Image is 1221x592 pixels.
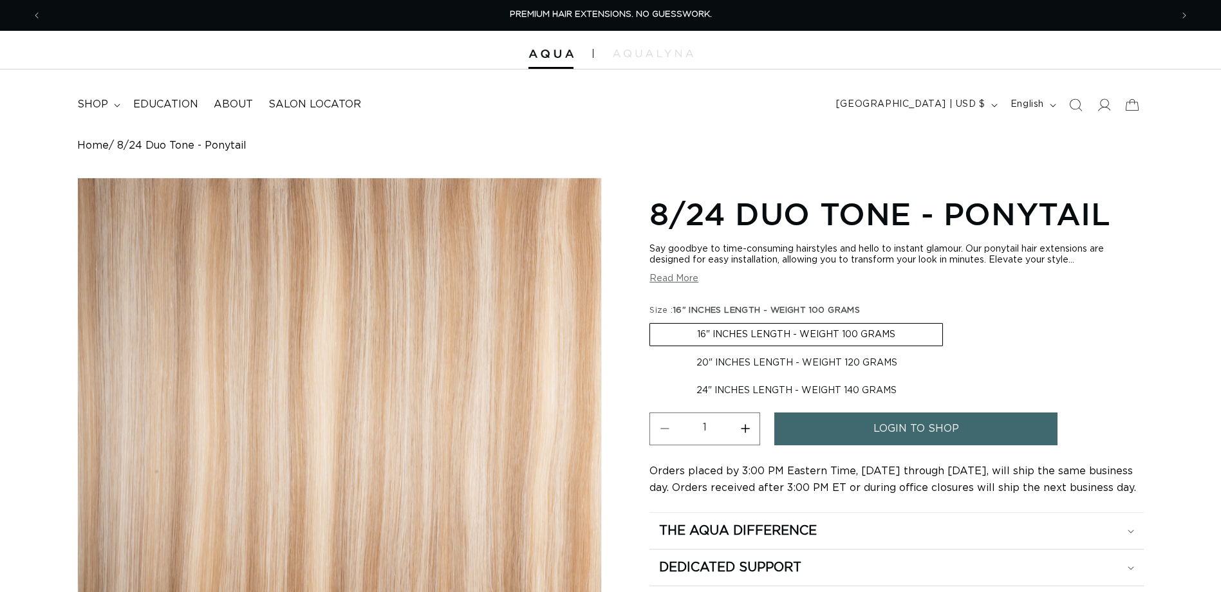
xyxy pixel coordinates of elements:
img: aqualyna.com [613,50,693,57]
img: Aqua Hair Extensions [528,50,573,59]
span: English [1011,98,1044,111]
summary: The Aqua Difference [649,513,1144,549]
legend: Size : [649,304,861,317]
span: Salon Locator [268,98,361,111]
a: About [206,90,261,119]
a: Education [126,90,206,119]
summary: Search [1061,91,1090,119]
label: 24" INCHES LENGTH - WEIGHT 140 GRAMS [649,380,944,402]
summary: Dedicated Support [649,550,1144,586]
span: Education [133,98,198,111]
span: 8/24 Duo Tone - Ponytail [117,140,247,152]
a: Salon Locator [261,90,369,119]
nav: breadcrumbs [77,140,1144,152]
label: 20" INCHES LENGTH - WEIGHT 120 GRAMS [649,352,944,374]
h1: 8/24 Duo Tone - Ponytail [649,194,1144,234]
button: English [1003,93,1061,117]
h2: Dedicated Support [659,559,801,576]
a: login to shop [774,412,1058,445]
span: Orders placed by 3:00 PM Eastern Time, [DATE] through [DATE], will ship the same business day. Or... [649,466,1136,493]
span: PREMIUM HAIR EXTENSIONS. NO GUESSWORK. [510,10,712,19]
span: shop [77,98,108,111]
label: 16" INCHES LENGTH - WEIGHT 100 GRAMS [649,323,943,346]
a: Home [77,140,109,152]
button: Previous announcement [23,3,51,28]
h2: The Aqua Difference [659,523,817,539]
span: [GEOGRAPHIC_DATA] | USD $ [836,98,985,111]
summary: shop [70,90,126,119]
span: 16" INCHES LENGTH - WEIGHT 100 GRAMS [673,306,860,315]
span: About [214,98,253,111]
button: Read More [649,273,698,284]
div: Say goodbye to time-consuming hairstyles and hello to instant glamour. Our ponytail hair extensio... [649,244,1144,266]
button: Next announcement [1170,3,1198,28]
button: [GEOGRAPHIC_DATA] | USD $ [828,93,1003,117]
span: login to shop [873,412,959,445]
